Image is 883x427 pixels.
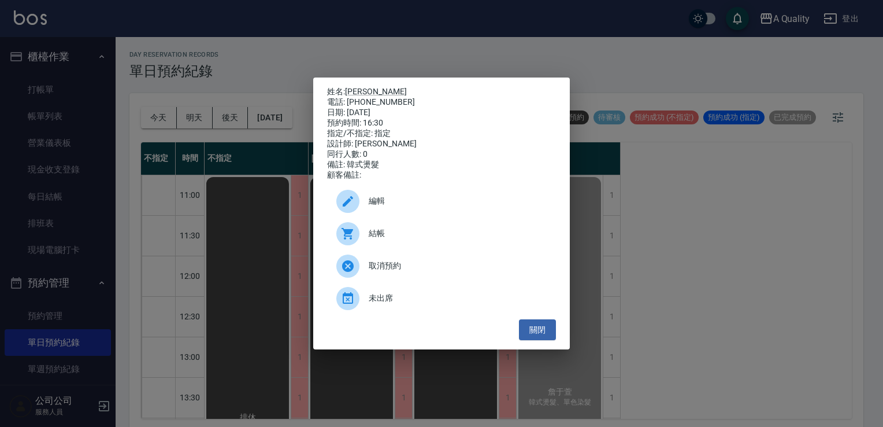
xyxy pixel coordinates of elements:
[327,87,556,97] p: 姓名:
[327,108,556,118] div: 日期: [DATE]
[327,149,556,160] div: 同行人數: 0
[327,128,556,139] div: 指定/不指定: 指定
[327,139,556,149] div: 設計師: [PERSON_NAME]
[327,160,556,170] div: 備註: 韓式燙髮
[519,319,556,341] button: 關閉
[327,97,556,108] div: 電話: [PHONE_NUMBER]
[369,260,547,272] span: 取消預約
[327,118,556,128] div: 預約時間: 16:30
[345,87,407,96] a: [PERSON_NAME]
[327,170,556,181] div: 顧客備註:
[369,227,547,240] span: 結帳
[327,185,556,218] div: 編輯
[327,282,556,315] div: 未出席
[327,218,556,250] a: 結帳
[327,250,556,282] div: 取消預約
[369,195,547,207] span: 編輯
[369,292,547,304] span: 未出席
